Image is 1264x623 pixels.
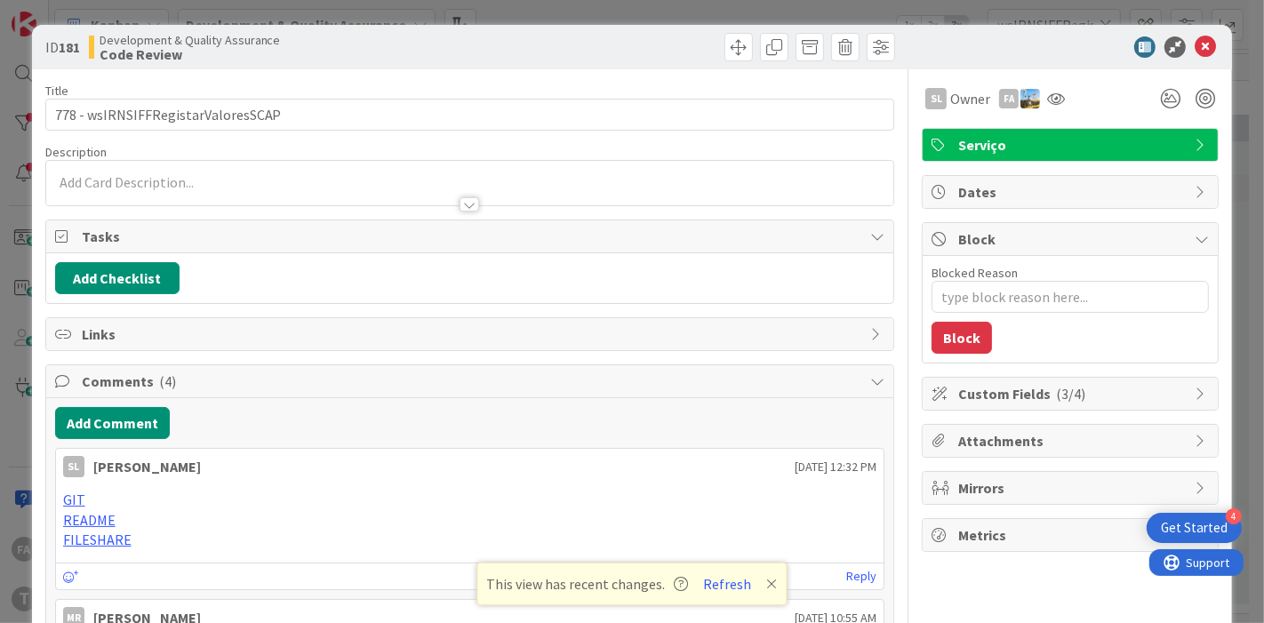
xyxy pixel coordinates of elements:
span: ( 3/4 ) [1056,385,1085,403]
a: README [63,511,116,529]
div: Open Get Started checklist, remaining modules: 4 [1147,513,1242,543]
span: Attachments [958,430,1186,451]
span: Owner [950,88,990,109]
span: Support [37,3,81,24]
span: [DATE] 12:32 PM [795,458,876,476]
button: Add Comment [55,407,170,439]
div: SL [925,88,947,109]
a: GIT [63,491,85,508]
input: type card name here... [45,99,895,131]
span: ( 4 ) [159,372,176,390]
div: Get Started [1161,519,1228,537]
span: Metrics [958,524,1186,546]
span: Custom Fields [958,383,1186,404]
span: Tasks [82,226,862,247]
img: DG [1020,89,1040,108]
a: FILESHARE [63,531,132,548]
button: Add Checklist [55,262,180,294]
span: Development & Quality Assurance [100,33,281,47]
span: Description [45,144,107,160]
label: Blocked Reason [932,265,1018,281]
div: SL [63,456,84,477]
div: 4 [1226,508,1242,524]
button: Refresh [698,572,758,595]
span: Dates [958,181,1186,203]
div: FA [999,89,1019,108]
a: Reply [846,565,876,587]
span: Block [958,228,1186,250]
span: This view has recent changes. [487,573,689,595]
span: Links [82,323,862,345]
span: ID [45,36,80,58]
b: Code Review [100,47,281,61]
b: 181 [59,38,80,56]
span: Comments [82,371,862,392]
span: Serviço [958,134,1186,156]
span: Mirrors [958,477,1186,499]
button: Block [932,322,992,354]
div: [PERSON_NAME] [93,456,201,477]
label: Title [45,83,68,99]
